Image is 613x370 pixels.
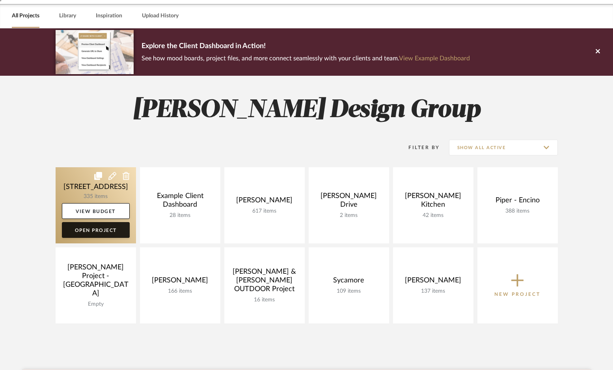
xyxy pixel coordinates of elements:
[146,276,214,288] div: [PERSON_NAME]
[23,95,591,125] h2: [PERSON_NAME] Design Group
[231,267,298,297] div: [PERSON_NAME] & [PERSON_NAME] OUTDOOR Project
[62,263,130,301] div: [PERSON_NAME] Project - [GEOGRAPHIC_DATA]
[399,288,467,295] div: 137 items
[315,192,383,212] div: [PERSON_NAME] Drive
[484,196,552,208] div: Piper - Encino
[62,203,130,219] a: View Budget
[231,297,298,303] div: 16 items
[96,11,122,21] a: Inspiration
[494,290,540,298] p: New Project
[315,212,383,219] div: 2 items
[315,276,383,288] div: Sycamore
[399,144,440,151] div: Filter By
[399,55,470,62] a: View Example Dashboard
[59,11,76,21] a: Library
[62,222,130,238] a: Open Project
[146,212,214,219] div: 28 items
[484,208,552,215] div: 388 items
[142,53,470,64] p: See how mood boards, project files, and more connect seamlessly with your clients and team.
[62,301,130,308] div: Empty
[142,40,470,53] p: Explore the Client Dashboard in Action!
[399,276,467,288] div: [PERSON_NAME]
[146,288,214,295] div: 166 items
[399,192,467,212] div: [PERSON_NAME] Kitchen
[399,212,467,219] div: 42 items
[315,288,383,295] div: 109 items
[142,11,179,21] a: Upload History
[12,11,39,21] a: All Projects
[56,30,134,74] img: d5d033c5-7b12-40c2-a960-1ecee1989c38.png
[146,192,214,212] div: Example Client Dashboard
[231,208,298,215] div: 617 items
[231,196,298,208] div: [PERSON_NAME]
[477,247,558,323] button: New Project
